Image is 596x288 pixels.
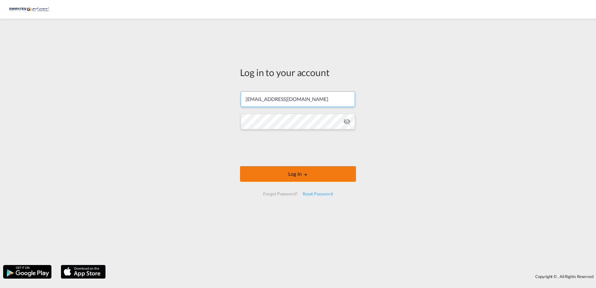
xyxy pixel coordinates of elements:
[343,118,351,125] md-icon: icon-eye-off
[60,264,106,279] img: apple.png
[261,188,300,199] div: Forgot Password?
[9,2,51,17] img: c67187802a5a11ec94275b5db69a26e6.png
[300,188,335,199] div: Reset Password
[240,166,356,182] button: LOGIN
[241,91,355,107] input: Enter email/phone number
[109,271,596,282] div: Copyright © . All Rights Reserved
[240,66,356,79] div: Log in to your account
[251,136,345,160] iframe: reCAPTCHA
[2,264,52,279] img: google.png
